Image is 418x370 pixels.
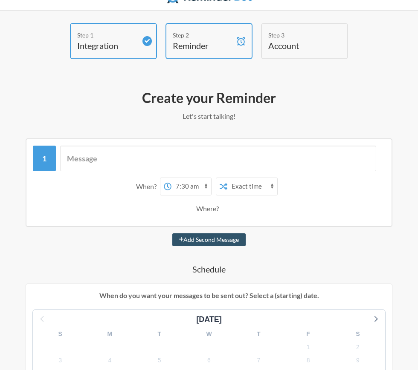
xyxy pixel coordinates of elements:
[352,354,364,366] span: Tuesday, September 9, 2025
[203,354,215,366] span: Saturday, September 6, 2025
[85,327,134,341] div: M
[26,89,392,107] h2: Create your Reminder
[77,31,137,40] div: Step 1
[268,31,328,40] div: Step 3
[136,178,160,195] div: When?
[196,200,222,218] div: Where?
[352,341,364,353] span: Tuesday, September 2, 2025
[60,146,376,171] input: Message
[172,233,246,246] button: Add Second Message
[283,327,333,341] div: F
[54,354,66,366] span: Wednesday, September 3, 2025
[253,354,264,366] span: Sunday, September 7, 2025
[26,111,392,121] p: Let's start talking!
[104,354,116,366] span: Thursday, September 4, 2025
[35,327,85,341] div: S
[302,341,314,353] span: Monday, September 1, 2025
[193,314,225,325] div: [DATE]
[135,327,184,341] div: T
[26,263,392,275] h4: Schedule
[154,354,165,366] span: Friday, September 5, 2025
[173,31,232,40] div: Step 2
[268,40,328,52] h4: Account
[302,354,314,366] span: Monday, September 8, 2025
[173,40,232,52] h4: Reminder
[184,327,234,341] div: W
[234,327,283,341] div: T
[32,290,386,301] p: When do you want your messages to be sent out? Select a (starting) date.
[333,327,383,341] div: S
[77,40,137,52] h4: Integration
